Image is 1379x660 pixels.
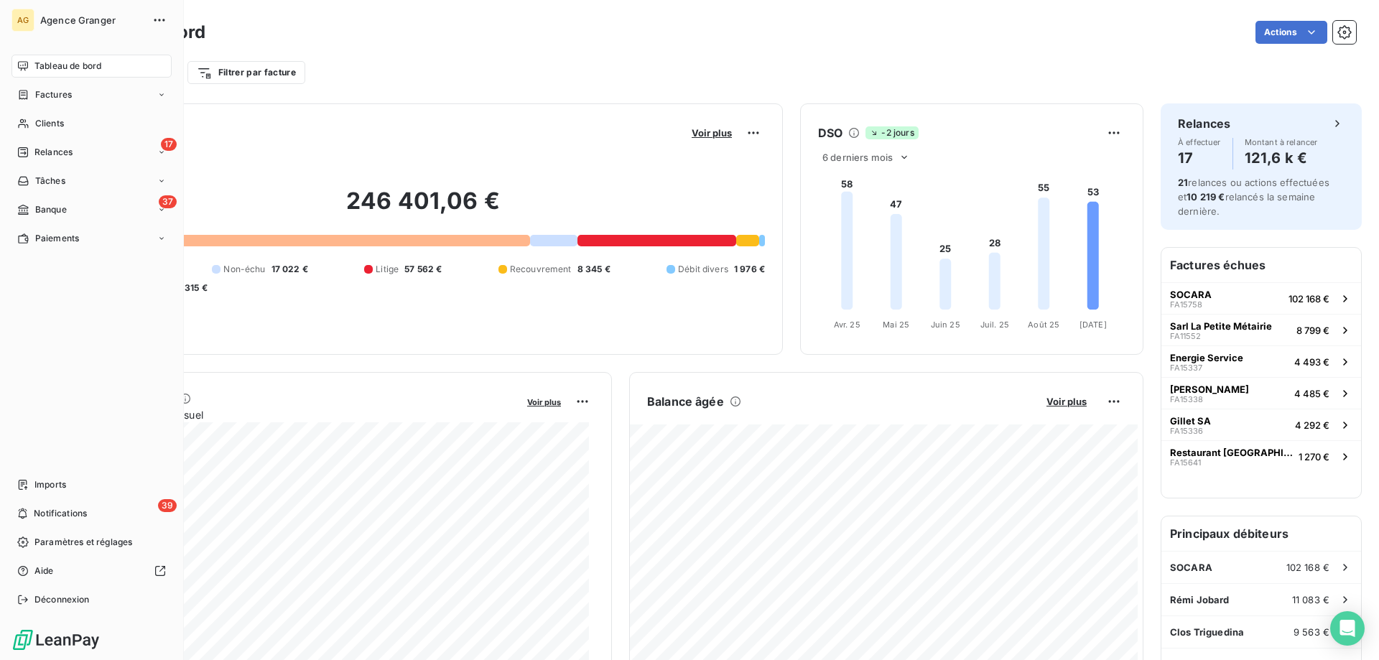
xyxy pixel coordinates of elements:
span: Chiffre d'affaires mensuel [81,407,517,422]
span: Paiements [35,232,79,245]
span: À effectuer [1178,138,1221,147]
span: SOCARA [1170,562,1212,573]
span: Relances [34,146,73,159]
span: 37 [159,195,177,208]
span: 9 563 € [1294,626,1329,638]
span: Restaurant [GEOGRAPHIC_DATA] [1170,447,1293,458]
span: [PERSON_NAME] [1170,384,1249,395]
span: Clos Triguedina [1170,626,1244,638]
span: Tableau de bord [34,60,101,73]
span: 8 799 € [1296,325,1329,336]
span: 21 [1178,177,1188,188]
tspan: Avr. 25 [834,320,860,330]
span: Débit divers [678,263,728,276]
span: Sarl La Petite Métairie [1170,320,1272,332]
button: Gillet SAFA153364 292 € [1161,409,1361,440]
h4: 17 [1178,147,1221,169]
div: Open Intercom Messenger [1330,611,1365,646]
span: Déconnexion [34,593,90,606]
span: relances ou actions effectuées et relancés la semaine dernière. [1178,177,1329,217]
span: Agence Granger [40,14,144,26]
span: Tâches [35,175,65,187]
h6: DSO [818,124,842,141]
h4: 121,6 k € [1245,147,1318,169]
span: FA15338 [1170,395,1203,404]
span: 57 562 € [404,263,442,276]
h6: Balance âgée [647,393,724,410]
button: [PERSON_NAME]FA153384 485 € [1161,377,1361,409]
button: Energie ServiceFA153374 493 € [1161,345,1361,377]
span: Litige [376,263,399,276]
span: 6 derniers mois [822,152,893,163]
span: 11 083 € [1292,594,1329,605]
button: SOCARAFA15758102 168 € [1161,282,1361,314]
span: FA15758 [1170,300,1202,309]
span: Non-échu [223,263,265,276]
span: 4 292 € [1295,419,1329,431]
span: 4 485 € [1294,388,1329,399]
h6: Factures échues [1161,248,1361,282]
button: Voir plus [1042,395,1091,408]
span: Banque [35,203,67,216]
tspan: Août 25 [1028,320,1059,330]
img: Logo LeanPay [11,628,101,651]
span: Rémi Jobard [1170,594,1230,605]
span: Recouvrement [510,263,572,276]
span: FA11552 [1170,332,1201,340]
span: 1 270 € [1299,451,1329,463]
span: Gillet SA [1170,415,1211,427]
span: Voir plus [527,397,561,407]
button: Actions [1255,21,1327,44]
span: Voir plus [1046,396,1087,407]
span: FA15641 [1170,458,1201,467]
span: Energie Service [1170,352,1243,363]
span: FA15336 [1170,427,1203,435]
button: Sarl La Petite MétairieFA115528 799 € [1161,314,1361,345]
h6: Relances [1178,115,1230,132]
span: 102 168 € [1289,293,1329,305]
span: 8 345 € [577,263,610,276]
span: 1 976 € [734,263,765,276]
a: Aide [11,559,172,582]
span: 17 022 € [271,263,308,276]
span: 17 [161,138,177,151]
tspan: Juil. 25 [980,320,1009,330]
button: Voir plus [687,126,736,139]
span: Paramètres et réglages [34,536,132,549]
span: Aide [34,564,54,577]
span: 10 219 € [1187,191,1225,203]
tspan: Mai 25 [883,320,909,330]
span: FA15337 [1170,363,1202,372]
div: AG [11,9,34,32]
button: Voir plus [523,395,565,408]
span: SOCARA [1170,289,1212,300]
span: Montant à relancer [1245,138,1318,147]
span: -315 € [180,282,208,294]
span: Clients [35,117,64,130]
span: Imports [34,478,66,491]
span: Voir plus [692,127,732,139]
span: -2 jours [865,126,918,139]
h6: Principaux débiteurs [1161,516,1361,551]
h2: 246 401,06 € [81,187,765,230]
span: 4 493 € [1294,356,1329,368]
span: 102 168 € [1286,562,1329,573]
span: 39 [158,499,177,512]
button: Restaurant [GEOGRAPHIC_DATA]FA156411 270 € [1161,440,1361,472]
span: Notifications [34,507,87,520]
tspan: [DATE] [1079,320,1107,330]
button: Filtrer par facture [187,61,305,84]
tspan: Juin 25 [931,320,960,330]
span: Factures [35,88,72,101]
